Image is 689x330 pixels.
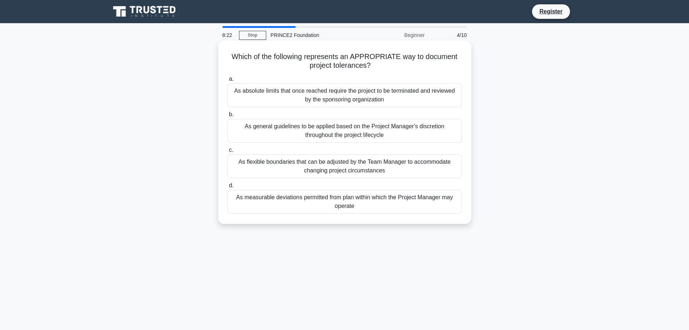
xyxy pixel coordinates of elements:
[239,31,266,40] a: Stop
[229,76,234,82] span: a.
[227,83,462,107] div: As absolute limits that once reached require the project to be terminated and reviewed by the spo...
[218,28,239,42] div: 8:22
[229,182,234,188] span: d.
[266,28,366,42] div: PRINCE2 Foundation
[229,111,234,117] span: b.
[227,190,462,214] div: As measurable deviations permitted from plan within which the Project Manager may operate
[227,119,462,143] div: As general guidelines to be applied based on the Project Manager's discretion throughout the proj...
[227,52,463,70] h5: Which of the following represents an APPROPRIATE way to document project tolerances?
[227,154,462,178] div: As flexible boundaries that can be adjusted by the Team Manager to accommodate changing project c...
[366,28,429,42] div: Beginner
[229,147,233,153] span: c.
[429,28,471,42] div: 4/10
[535,7,567,16] a: Register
